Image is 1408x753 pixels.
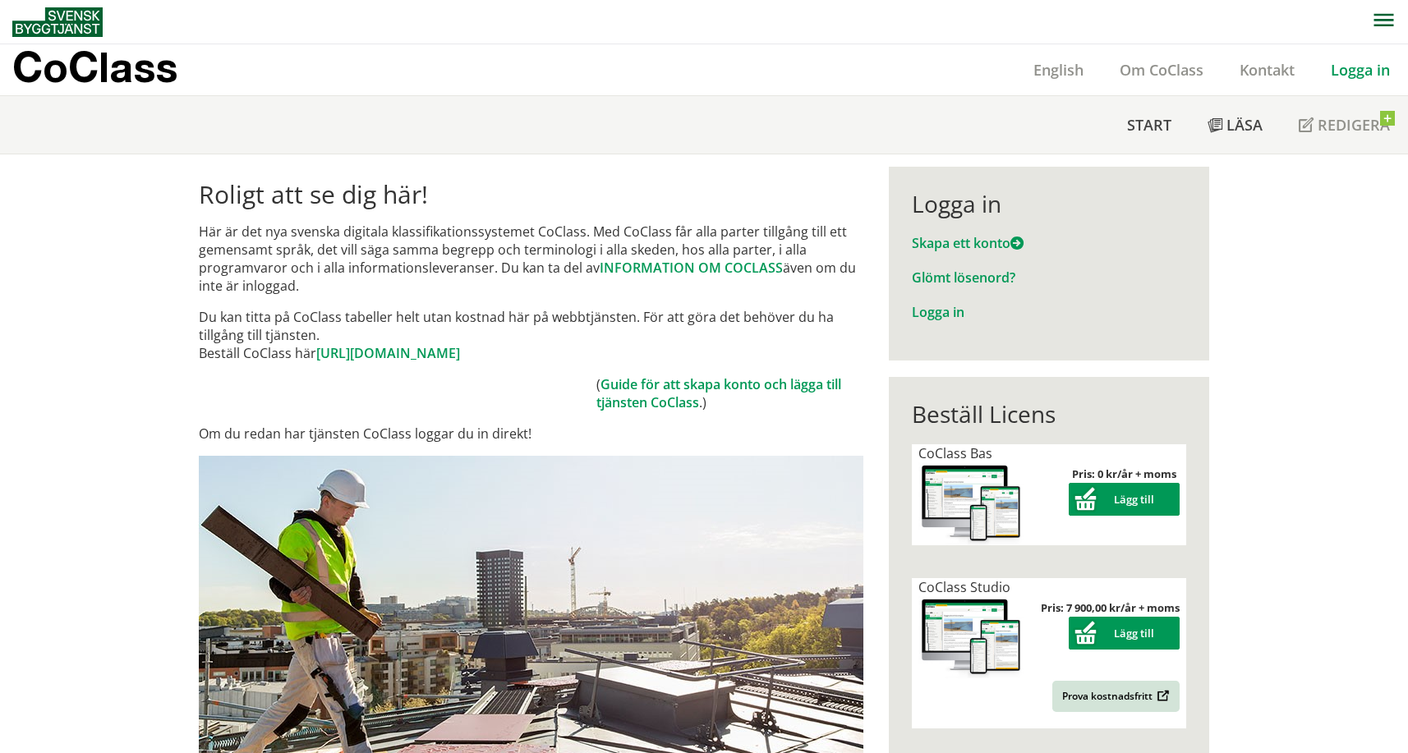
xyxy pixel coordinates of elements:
a: Lägg till [1069,626,1180,641]
a: Lägg till [1069,492,1180,507]
a: English [1015,60,1102,80]
img: coclass-license.jpg [918,462,1024,545]
a: Prova kostnadsfritt [1052,681,1180,712]
a: Kontakt [1222,60,1313,80]
a: INFORMATION OM COCLASS [600,259,783,277]
a: Start [1109,96,1189,154]
a: Glömt lösenord? [912,269,1015,287]
h1: Roligt att se dig här! [199,180,863,209]
a: Guide för att skapa konto och lägga till tjänsten CoClass [596,375,841,411]
div: Beställ Licens [912,400,1185,428]
a: CoClass [12,44,213,95]
a: Läsa [1189,96,1281,154]
img: coclass-license.jpg [918,596,1024,679]
a: Logga in [1313,60,1408,80]
div: Logga in [912,190,1185,218]
strong: Pris: 0 kr/år + moms [1072,466,1176,481]
p: CoClass [12,57,177,76]
img: Svensk Byggtjänst [12,7,103,37]
img: Outbound.png [1154,690,1170,702]
p: Du kan titta på CoClass tabeller helt utan kostnad här på webbtjänsten. För att göra det behöver ... [199,308,863,362]
a: Logga in [912,303,964,321]
strong: Pris: 7 900,00 kr/år + moms [1041,600,1180,615]
span: CoClass Bas [918,444,992,462]
span: Start [1127,115,1171,135]
p: Här är det nya svenska digitala klassifikationssystemet CoClass. Med CoClass får alla parter till... [199,223,863,295]
span: CoClass Studio [918,578,1010,596]
button: Lägg till [1069,483,1180,516]
a: Skapa ett konto [912,234,1024,252]
p: Om du redan har tjänsten CoClass loggar du in direkt! [199,425,863,443]
td: ( .) [596,375,863,411]
a: [URL][DOMAIN_NAME] [316,344,460,362]
span: Läsa [1226,115,1263,135]
a: Om CoClass [1102,60,1222,80]
button: Lägg till [1069,617,1180,650]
